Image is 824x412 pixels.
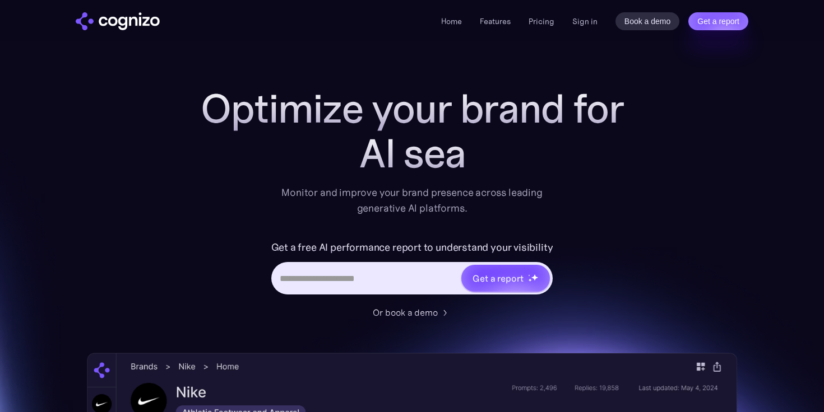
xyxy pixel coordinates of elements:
label: Get a free AI performance report to understand your visibility [271,238,553,256]
img: star [531,274,538,281]
img: star [528,274,530,276]
a: Home [441,16,462,26]
a: Book a demo [615,12,680,30]
div: Or book a demo [373,306,438,319]
a: Get a reportstarstarstar [460,264,551,293]
div: Get a report [473,271,523,285]
a: Sign in [572,15,598,28]
a: Features [480,16,511,26]
a: home [76,12,160,30]
img: star [528,278,532,282]
div: AI sea [188,131,636,176]
a: Get a report [688,12,748,30]
a: Or book a demo [373,306,451,319]
div: Monitor and improve your brand presence across leading generative AI platforms. [274,185,550,216]
img: cognizo logo [76,12,160,30]
a: Pricing [529,16,554,26]
form: Hero URL Input Form [271,238,553,300]
h1: Optimize your brand for [188,86,636,131]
